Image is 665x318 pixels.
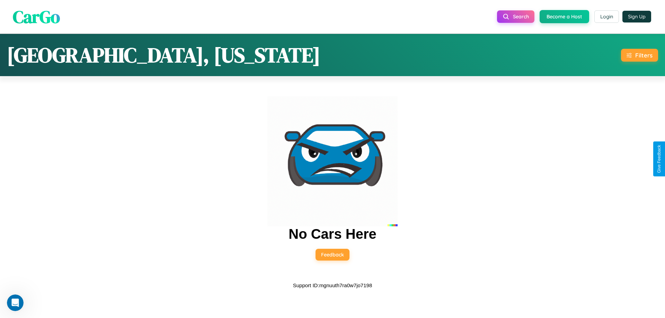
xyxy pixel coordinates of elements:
button: Filters [621,49,658,62]
button: Feedback [316,249,349,261]
p: Support ID: mgnuuth7ra0w7jo7198 [293,281,372,290]
button: Sign Up [622,11,651,22]
img: car [267,96,398,226]
span: Search [513,13,529,20]
button: Become a Host [540,10,589,23]
button: Search [497,10,534,23]
button: Login [594,10,619,23]
h2: No Cars Here [289,226,376,242]
span: CarGo [13,4,60,28]
iframe: Intercom live chat [7,294,24,311]
h1: [GEOGRAPHIC_DATA], [US_STATE] [7,41,320,69]
div: Give Feedback [657,145,662,173]
div: Filters [635,52,653,59]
